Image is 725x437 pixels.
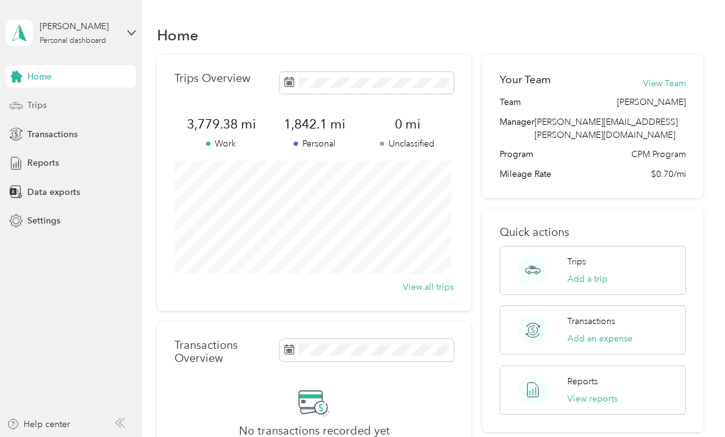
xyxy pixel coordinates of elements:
span: Mileage Rate [500,168,551,181]
span: Data exports [27,186,80,199]
span: 3,779.38 mi [174,115,268,133]
span: Home [27,70,52,83]
button: Add a trip [567,273,608,286]
button: View all trips [403,281,454,294]
span: [PERSON_NAME][EMAIL_ADDRESS][PERSON_NAME][DOMAIN_NAME] [534,117,678,140]
p: Personal [268,137,361,150]
p: Unclassified [361,137,454,150]
span: [PERSON_NAME] [617,96,686,109]
span: Reports [27,156,59,169]
p: Transactions Overview [174,339,274,365]
p: Transactions [567,315,615,328]
h2: Your Team [500,72,551,88]
span: Manager [500,115,534,142]
span: 1,842.1 mi [268,115,361,133]
span: 0 mi [361,115,454,133]
h1: Home [157,29,199,42]
p: Reports [567,375,598,388]
span: CPM Program [631,148,686,161]
p: Trips [567,255,586,268]
button: View reports [567,392,618,405]
p: Work [174,137,268,150]
span: Team [500,96,521,109]
p: Trips Overview [174,72,250,85]
button: Help center [7,418,70,431]
span: Program [500,148,533,161]
span: Settings [27,214,60,227]
div: Personal dashboard [40,37,106,45]
span: Transactions [27,128,78,141]
button: View Team [643,77,686,90]
iframe: Everlance-gr Chat Button Frame [655,367,725,437]
button: Add an expense [567,332,633,345]
p: Quick actions [500,226,687,239]
div: [PERSON_NAME] [40,20,117,33]
span: Trips [27,99,47,112]
span: $0.70/mi [651,168,686,181]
